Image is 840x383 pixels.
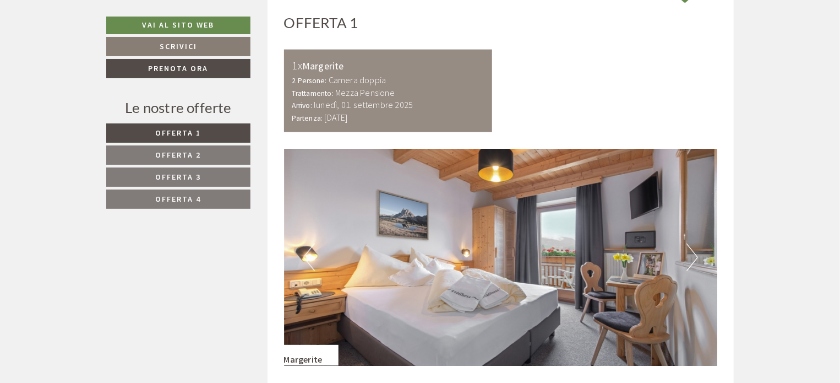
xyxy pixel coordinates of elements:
small: Partenza: [292,114,323,123]
button: Next [686,244,698,271]
div: lunedì [195,9,238,28]
div: Margerite [284,345,339,366]
div: Margerite [292,58,484,74]
div: [GEOGRAPHIC_DATA] [17,33,166,41]
a: Vai al sito web [106,17,250,34]
b: Mezza Pensione [335,87,395,98]
div: Offerta 1 [284,13,358,33]
div: Le nostre offerte [106,98,250,118]
small: 2 Persone: [292,76,327,85]
span: Offerta 4 [156,194,201,204]
b: Camera doppia [329,74,386,85]
small: Trattamento: [292,89,334,98]
span: Offerta 2 [156,150,201,160]
small: Arrivo: [292,101,312,110]
button: Previous [303,244,315,271]
button: Invia [378,290,434,310]
a: Prenota ora [106,59,250,78]
a: Scrivici [106,37,250,56]
b: [DATE] [325,112,348,123]
div: Buon giorno, come possiamo aiutarla? [9,30,172,64]
small: 21:09 [17,54,166,62]
b: 1x [292,58,302,72]
span: Offerta 3 [156,172,201,182]
img: image [284,149,718,366]
span: Offerta 1 [156,128,201,138]
b: lunedì, 01. settembre 2025 [314,99,413,110]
